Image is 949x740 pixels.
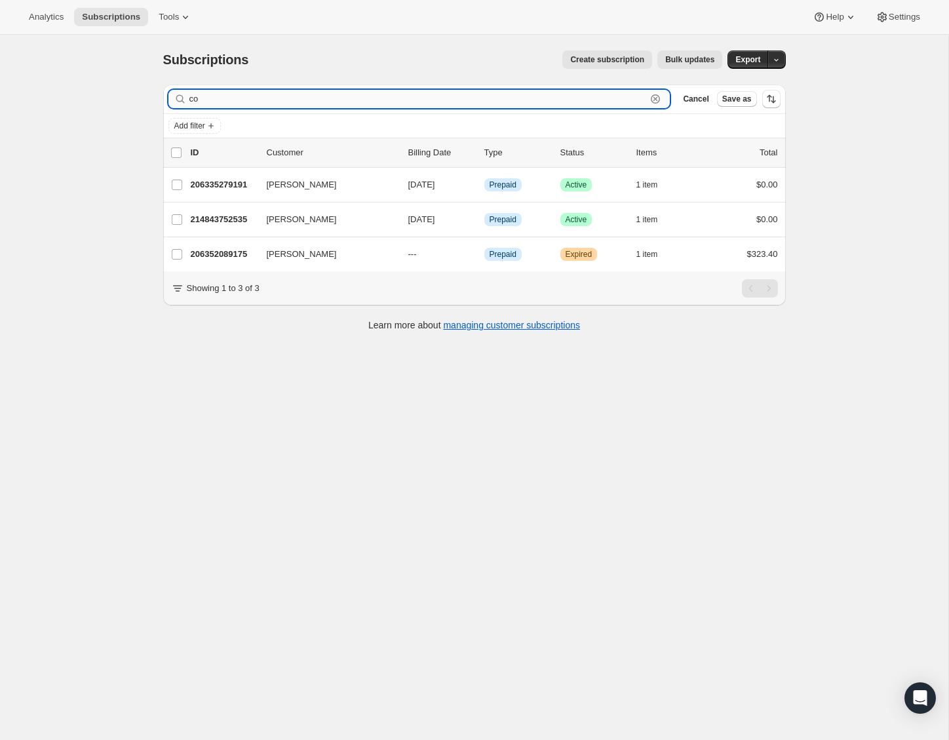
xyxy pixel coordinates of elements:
div: IDCustomerBilling DateTypeStatusItemsTotal [191,146,778,159]
div: 214843752535[PERSON_NAME][DATE]InfoPrepaidSuccessActive1 item$0.00 [191,210,778,229]
p: Showing 1 to 3 of 3 [187,282,260,295]
button: Help [805,8,864,26]
span: Add filter [174,121,205,131]
button: [PERSON_NAME] [259,209,390,230]
p: 206352089175 [191,248,256,261]
span: [DATE] [408,214,435,224]
span: Prepaid [490,249,516,260]
span: $0.00 [756,180,778,189]
button: Subscriptions [74,8,148,26]
button: Sort the results [762,90,781,108]
span: 1 item [636,249,658,260]
div: Open Intercom Messenger [904,682,936,714]
div: Type [484,146,550,159]
input: Filter subscribers [189,90,647,108]
span: [PERSON_NAME] [267,178,337,191]
span: $0.00 [756,214,778,224]
button: Settings [868,8,928,26]
span: Active [566,214,587,225]
span: Analytics [29,12,64,22]
button: Export [727,50,768,69]
span: Expired [566,249,592,260]
nav: Pagination [742,279,778,298]
span: Save as [722,94,752,104]
span: Help [826,12,843,22]
span: Bulk updates [665,54,714,65]
span: Cancel [683,94,708,104]
span: Prepaid [490,180,516,190]
p: 214843752535 [191,213,256,226]
button: Save as [717,91,757,107]
button: Tools [151,8,200,26]
span: Subscriptions [163,52,249,67]
span: [DATE] [408,180,435,189]
span: Settings [889,12,920,22]
button: 1 item [636,176,672,194]
span: 1 item [636,214,658,225]
p: ID [191,146,256,159]
button: Add filter [168,118,221,134]
div: 206352089175[PERSON_NAME]---InfoPrepaidWarningExpired1 item$323.40 [191,245,778,263]
span: Active [566,180,587,190]
p: Billing Date [408,146,474,159]
span: Subscriptions [82,12,140,22]
p: 206335279191 [191,178,256,191]
p: Customer [267,146,398,159]
button: 1 item [636,210,672,229]
button: Bulk updates [657,50,722,69]
button: [PERSON_NAME] [259,174,390,195]
button: 1 item [636,245,672,263]
p: Learn more about [368,319,580,332]
span: [PERSON_NAME] [267,213,337,226]
span: Create subscription [570,54,644,65]
span: [PERSON_NAME] [267,248,337,261]
span: --- [408,249,417,259]
button: Analytics [21,8,71,26]
button: Clear [649,92,662,106]
p: Total [760,146,777,159]
button: [PERSON_NAME] [259,244,390,265]
button: Create subscription [562,50,652,69]
div: Items [636,146,702,159]
button: Cancel [678,91,714,107]
span: Prepaid [490,214,516,225]
span: $323.40 [747,249,778,259]
span: Tools [159,12,179,22]
div: 206335279191[PERSON_NAME][DATE]InfoPrepaidSuccessActive1 item$0.00 [191,176,778,194]
span: 1 item [636,180,658,190]
a: managing customer subscriptions [443,320,580,330]
span: Export [735,54,760,65]
p: Status [560,146,626,159]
